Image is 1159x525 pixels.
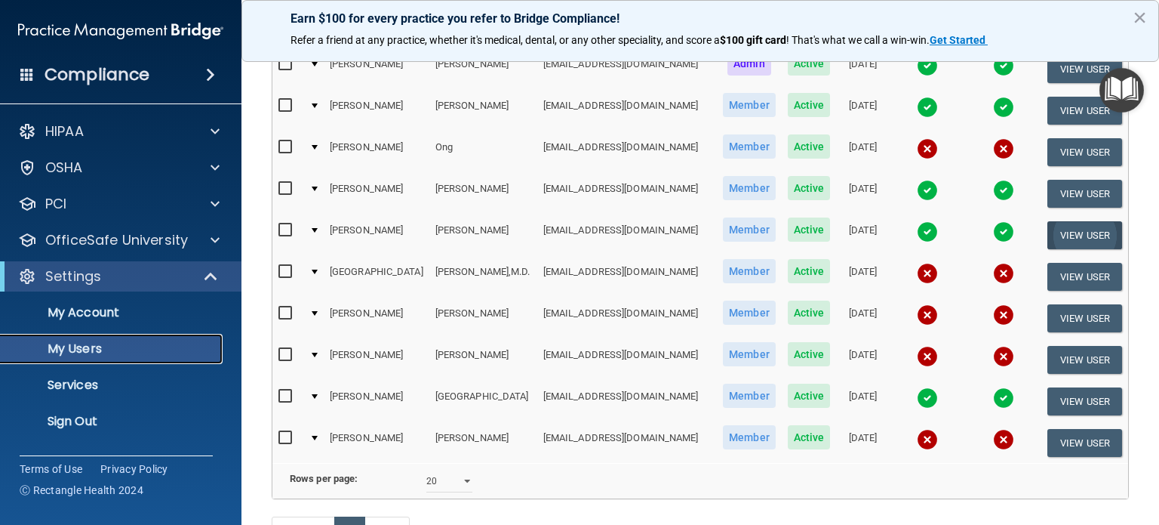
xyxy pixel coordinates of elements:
td: [DATE] [836,215,889,256]
td: [EMAIL_ADDRESS][DOMAIN_NAME] [537,48,717,90]
p: HIPAA [45,122,84,141]
td: [DATE] [836,48,889,90]
p: Earn $100 for every practice you refer to Bridge Compliance! [291,11,1110,26]
img: cross.ca9f0e7f.svg [993,263,1014,284]
span: Member [723,218,776,242]
span: Member [723,384,776,408]
td: [DATE] [836,131,889,173]
span: Active [788,51,831,76]
button: View User [1047,388,1122,415]
img: tick.e7d51cea.svg [993,97,1014,118]
span: Active [788,93,831,117]
button: View User [1047,180,1122,208]
img: cross.ca9f0e7f.svg [917,138,938,159]
img: cross.ca9f0e7f.svg [917,429,938,450]
td: [PERSON_NAME] [324,298,429,339]
p: OSHA [45,159,83,177]
td: [PERSON_NAME] [429,48,537,90]
td: [EMAIL_ADDRESS][DOMAIN_NAME] [537,422,717,463]
td: [PERSON_NAME] [429,339,537,381]
p: Sign Out [10,414,216,429]
td: [DATE] [836,422,889,463]
td: [DATE] [836,298,889,339]
td: [EMAIL_ADDRESS][DOMAIN_NAME] [537,381,717,422]
a: Get Started [930,34,988,46]
span: Member [723,134,776,159]
button: View User [1047,55,1122,83]
td: [EMAIL_ADDRESS][DOMAIN_NAME] [537,256,717,298]
img: cross.ca9f0e7f.svg [917,304,938,326]
a: PCI [18,195,220,213]
img: tick.e7d51cea.svg [993,180,1014,201]
img: tick.e7d51cea.svg [993,55,1014,76]
img: tick.e7d51cea.svg [917,221,938,242]
td: [PERSON_NAME] [429,215,537,256]
td: [PERSON_NAME] [324,173,429,215]
strong: $100 gift card [720,34,786,46]
span: Refer a friend at any practice, whether it's medical, dental, or any other speciality, and score a [291,34,720,46]
button: View User [1047,221,1122,249]
span: Member [723,301,776,325]
button: View User [1047,138,1122,166]
td: [GEOGRAPHIC_DATA] [429,381,537,422]
b: Rows per page: [290,473,358,484]
span: Active [788,301,831,325]
img: cross.ca9f0e7f.svg [917,346,938,367]
td: [PERSON_NAME] [324,215,429,256]
span: Ⓒ Rectangle Health 2024 [20,483,143,498]
strong: Get Started [930,34,985,46]
img: tick.e7d51cea.svg [917,55,938,76]
p: My Account [10,305,216,320]
td: [EMAIL_ADDRESS][DOMAIN_NAME] [537,215,717,256]
span: Active [788,425,831,449]
a: OSHA [18,159,220,177]
td: [PERSON_NAME] [429,298,537,339]
td: [EMAIL_ADDRESS][DOMAIN_NAME] [537,298,717,339]
span: Active [788,218,831,242]
td: [EMAIL_ADDRESS][DOMAIN_NAME] [537,173,717,215]
td: [PERSON_NAME],M.D. [429,256,537,298]
p: OfficeSafe University [45,231,188,249]
a: Settings [18,267,219,286]
button: View User [1047,304,1122,332]
td: [PERSON_NAME] [324,381,429,422]
img: PMB logo [18,16,223,46]
a: Privacy Policy [100,462,168,477]
p: PCI [45,195,66,213]
td: [PERSON_NAME] [324,48,429,90]
a: OfficeSafe University [18,231,220,249]
span: Member [723,93,776,117]
p: Services [10,378,216,393]
p: My Users [10,341,216,357]
td: [PERSON_NAME] [324,339,429,381]
span: Active [788,384,831,408]
span: Active [788,134,831,159]
img: tick.e7d51cea.svg [993,221,1014,242]
td: [EMAIL_ADDRESS][DOMAIN_NAME] [537,131,717,173]
span: Member [723,259,776,283]
img: tick.e7d51cea.svg [917,388,938,409]
button: View User [1047,263,1122,291]
td: [PERSON_NAME] [324,131,429,173]
td: [PERSON_NAME] [429,173,537,215]
span: Admin [727,51,771,76]
td: [DATE] [836,256,889,298]
td: [EMAIL_ADDRESS][DOMAIN_NAME] [537,90,717,131]
button: View User [1047,97,1122,125]
td: [PERSON_NAME] [429,422,537,463]
td: [GEOGRAPHIC_DATA] [324,256,429,298]
span: Active [788,176,831,200]
a: HIPAA [18,122,220,141]
p: Settings [45,267,101,286]
span: Active [788,259,831,283]
td: [DATE] [836,339,889,381]
img: tick.e7d51cea.svg [917,97,938,118]
span: Member [723,425,776,449]
img: cross.ca9f0e7f.svg [993,429,1014,450]
img: cross.ca9f0e7f.svg [993,138,1014,159]
td: Ong [429,131,537,173]
button: View User [1047,346,1122,374]
span: Member [723,176,776,200]
td: [DATE] [836,381,889,422]
button: Open Resource Center [1099,68,1144,113]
